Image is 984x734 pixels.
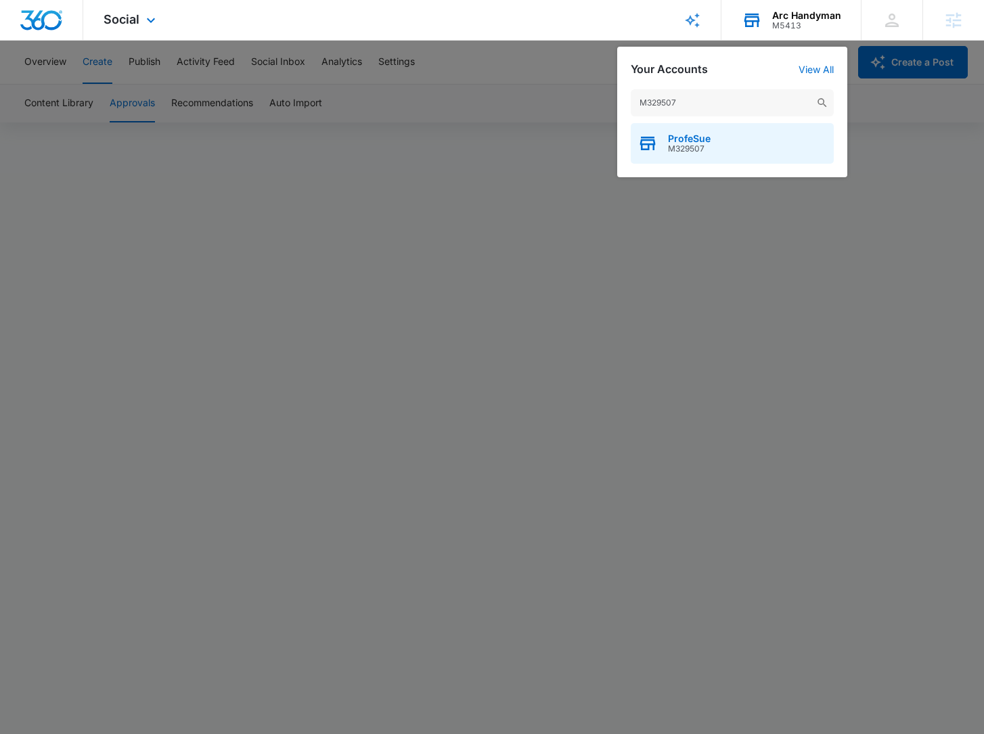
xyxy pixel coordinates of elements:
input: Search Accounts [631,89,834,116]
a: View All [799,64,834,75]
h2: Your Accounts [631,63,708,76]
div: account id [772,21,841,30]
button: ProfeSueM329507 [631,123,834,164]
span: Social [104,12,139,26]
span: ProfeSue [668,133,711,144]
span: M329507 [668,144,711,154]
div: account name [772,10,841,21]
